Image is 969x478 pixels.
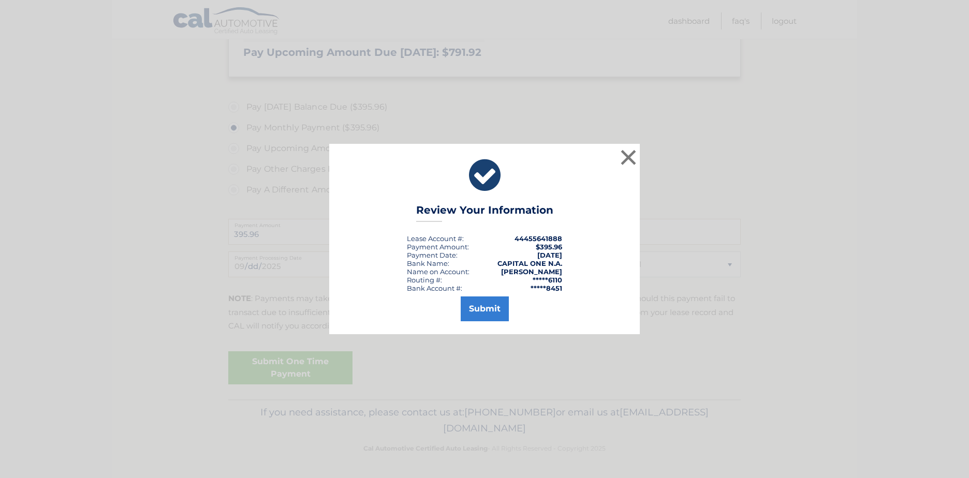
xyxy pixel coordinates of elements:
[461,296,509,321] button: Submit
[407,234,464,243] div: Lease Account #:
[501,267,562,276] strong: [PERSON_NAME]
[407,276,442,284] div: Routing #:
[497,259,562,267] strong: CAPITAL ONE N.A.
[407,259,449,267] div: Bank Name:
[407,284,462,292] div: Bank Account #:
[416,204,553,222] h3: Review Your Information
[407,251,458,259] div: :
[515,234,562,243] strong: 44455641888
[407,267,469,276] div: Name on Account:
[407,243,469,251] div: Payment Amount:
[618,147,639,168] button: ×
[537,251,562,259] span: [DATE]
[536,243,562,251] span: $395.96
[407,251,456,259] span: Payment Date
